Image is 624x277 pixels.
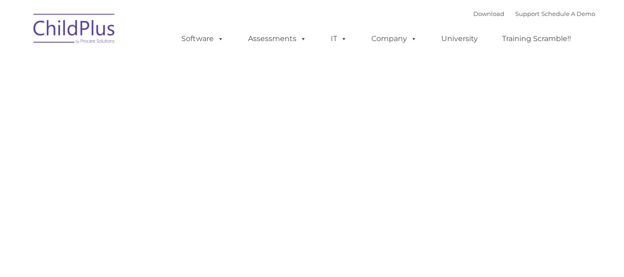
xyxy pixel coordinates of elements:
[515,10,539,17] a: Support
[432,30,487,48] a: University
[172,30,233,48] a: Software
[541,10,595,17] a: Schedule A Demo
[322,30,356,48] a: IT
[473,10,504,17] a: Download
[493,30,580,48] a: Training Scramble!!
[362,30,426,48] a: Company
[473,10,595,17] font: |
[239,30,316,48] a: Assessments
[29,7,120,53] img: ChildPlus by Procare Solutions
